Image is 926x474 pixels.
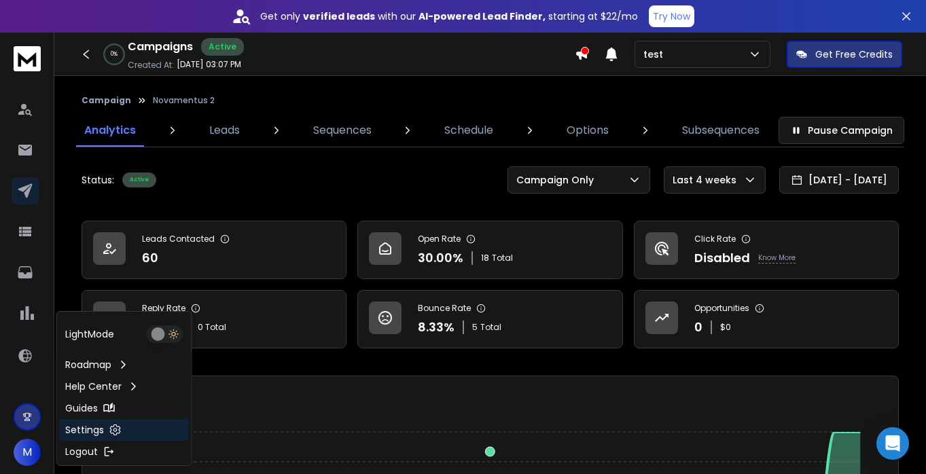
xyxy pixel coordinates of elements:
[14,46,41,71] img: logo
[418,234,461,244] p: Open Rate
[758,253,796,263] p: Know More
[876,427,909,460] div: Open Intercom Messenger
[682,122,760,139] p: Subsequences
[357,290,622,348] a: Bounce Rate8.33%5Total
[60,397,189,419] a: Guides
[65,380,122,393] p: Help Center
[492,253,513,263] span: Total
[634,221,899,279] a: Click RateDisabledKnow More
[65,423,104,437] p: Settings
[198,322,226,333] p: 0 Total
[84,122,136,139] p: Analytics
[65,358,111,371] p: Roadmap
[418,249,463,268] p: 30.00 %
[128,39,193,55] h1: Campaigns
[653,10,690,23] p: Try Now
[481,253,489,263] span: 18
[153,95,215,106] p: Novamentus 2
[201,114,248,147] a: Leads
[694,249,750,268] p: Disabled
[142,234,215,244] p: Leads Contacted
[674,114,768,147] a: Subsequences
[815,48,893,61] p: Get Free Credits
[82,173,114,187] p: Status:
[567,122,609,139] p: Options
[260,10,638,23] p: Get only with our starting at $22/mo
[14,439,41,466] button: M
[779,166,899,194] button: [DATE] - [DATE]
[82,290,346,348] a: Reply Rate0.00%0 Total
[418,303,471,314] p: Bounce Rate
[82,221,346,279] a: Leads Contacted60
[76,114,144,147] a: Analytics
[634,290,899,348] a: Opportunities0$0
[65,445,98,458] p: Logout
[787,41,902,68] button: Get Free Credits
[694,303,749,314] p: Opportunities
[209,122,240,139] p: Leads
[313,122,372,139] p: Sequences
[60,376,189,397] a: Help Center
[436,114,501,147] a: Schedule
[419,10,546,23] strong: AI-powered Lead Finder,
[516,173,599,187] p: Campaign Only
[303,10,375,23] strong: verified leads
[65,327,114,341] p: Light Mode
[472,322,478,333] span: 5
[201,38,244,56] div: Active
[111,50,118,58] p: 0 %
[142,303,185,314] p: Reply Rate
[65,401,98,415] p: Guides
[694,318,702,337] p: 0
[82,95,131,106] button: Campaign
[673,173,742,187] p: Last 4 weeks
[357,221,622,279] a: Open Rate30.00%18Total
[142,249,158,268] p: 60
[305,114,380,147] a: Sequences
[177,59,241,70] p: [DATE] 03:07 PM
[418,318,455,337] p: 8.33 %
[122,172,156,187] div: Active
[779,117,904,144] button: Pause Campaign
[649,5,694,27] button: Try Now
[60,354,189,376] a: Roadmap
[60,419,189,441] a: Settings
[128,60,174,71] p: Created At:
[643,48,669,61] p: test
[694,234,736,244] p: Click Rate
[720,322,731,333] p: $ 0
[558,114,617,147] a: Options
[444,122,493,139] p: Schedule
[480,322,501,333] span: Total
